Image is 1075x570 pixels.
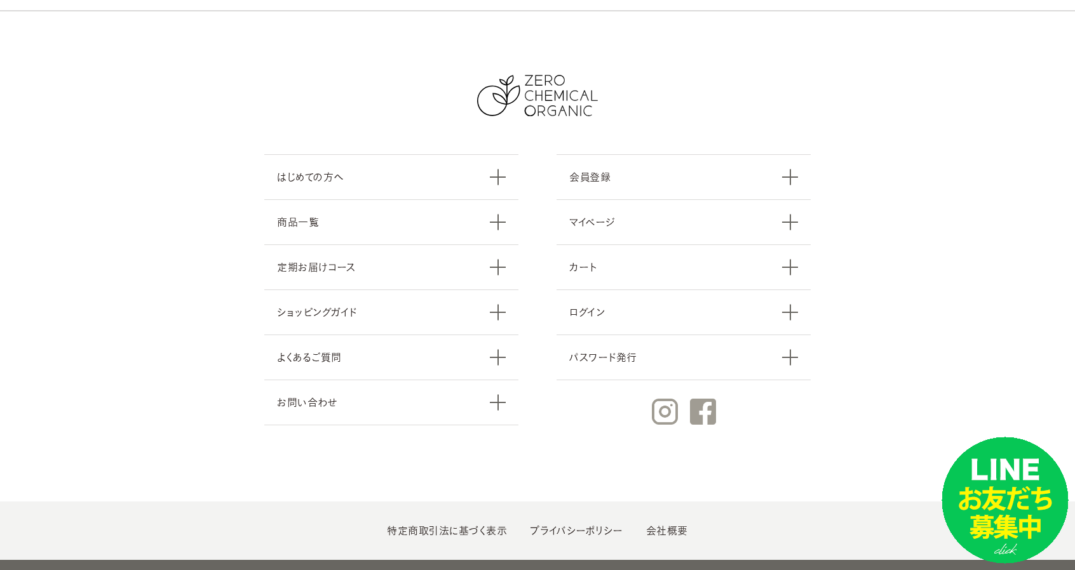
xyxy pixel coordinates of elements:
a: ログイン [557,289,811,335]
a: パスワード発行 [557,335,811,380]
a: お問い合わせ [264,380,518,425]
a: ショッピングガイド [264,289,518,335]
a: 会社概要 [646,526,688,536]
a: 会員登録 [557,154,811,199]
img: small_line.png [942,437,1069,564]
a: よくあるご質問 [264,335,518,380]
a: 特定商取引法に基づく表示 [387,526,507,536]
a: マイページ [557,199,811,244]
a: 商品一覧 [264,199,518,244]
a: プライバシーポリシー [530,526,623,536]
a: 定期お届けコース [264,244,518,289]
a: はじめての方へ [264,154,518,199]
a: カート [557,244,811,289]
img: ZERO CHEMICAL ORGANIC [477,75,598,116]
img: Instagram [652,399,678,425]
img: Facebook [690,399,716,425]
